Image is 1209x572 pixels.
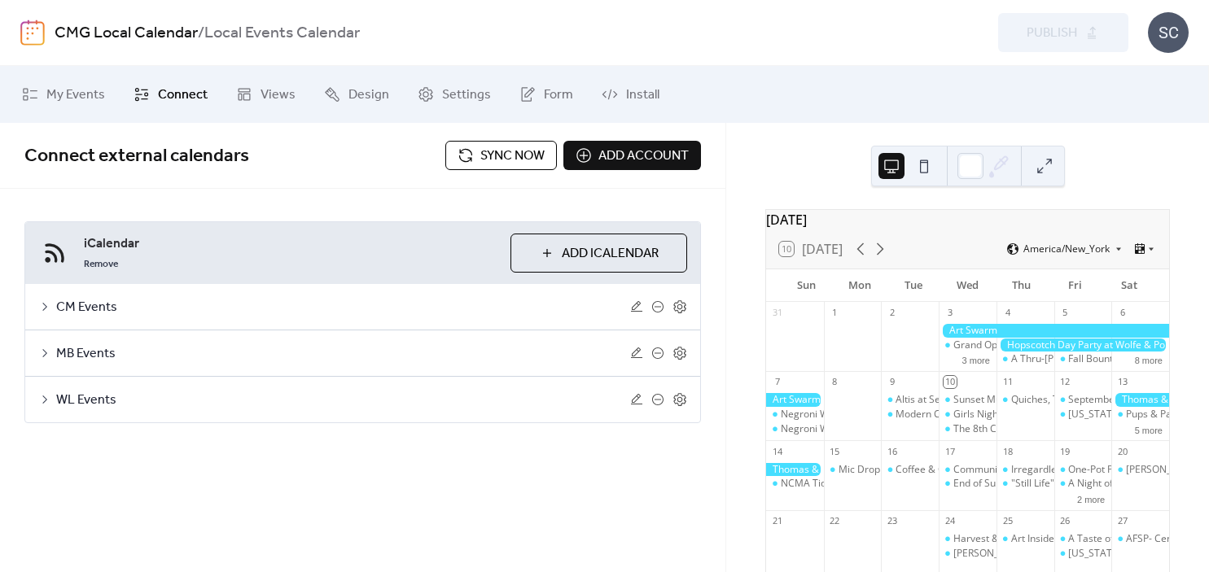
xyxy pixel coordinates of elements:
div: Thomas & Friends in the Garden at New Hope Valley Railway [1111,393,1169,407]
div: Sunset Music Series [953,393,1045,407]
div: One-Pot Pasta [1054,463,1112,477]
span: Add iCalendar [562,244,659,264]
div: 7 [771,376,783,388]
div: North Carolina FC vs. Miami FC: Fall Fest/State Fair/College Night [1054,547,1112,561]
div: One-Pot Pasta [1068,463,1132,477]
a: Form [507,72,585,116]
div: 11 [1001,376,1014,388]
span: Form [544,85,573,105]
button: Sync now [445,141,557,170]
div: 22 [829,515,841,527]
span: Add account [598,146,689,166]
div: 26 [1059,515,1071,527]
div: Community Yoga Flow With Corepower Yoga [953,463,1154,477]
div: Thu [995,269,1049,302]
div: NCMA Tidewater Tea [766,477,824,491]
div: 27 [1116,515,1128,527]
button: 5 more [1128,422,1169,436]
div: Quiches, Tarts, Pies ... Oh My! [997,393,1054,407]
div: Fall Bounty Macarons [1068,352,1166,366]
div: Girls Night Out [953,408,1020,421]
button: Add account [563,141,701,170]
button: 3 more [956,352,997,366]
div: Mic Drop Club [839,463,903,477]
div: Wed [940,269,994,302]
div: Sun [779,269,833,302]
div: [DATE] [766,210,1169,229]
div: 18 [1001,445,1014,457]
div: End of Summer Cast Iron Cooking [953,477,1106,491]
div: A Night of Romantasy Gala [1068,477,1189,491]
div: 17 [944,445,956,457]
div: A Taste of Dim Sum [1054,532,1112,546]
div: Harvest & Harmony Cooking Class [939,532,997,546]
div: 16 [886,445,898,457]
div: A Thru-Hiker’s Journey on the Pacific Crest Trail [997,352,1054,366]
div: 6 [1116,307,1128,319]
span: CM Events [56,298,630,317]
div: September Apples Aplenty [1068,393,1189,407]
div: Harvest & Harmony Cooking Class [953,532,1110,546]
div: 8 [829,376,841,388]
span: WL Events [56,391,630,410]
div: Coffee & Culture [881,463,939,477]
div: Sunset Music Series [939,393,997,407]
a: Design [312,72,401,116]
span: America/New_York [1023,244,1110,254]
div: Pups & Pastries [1126,408,1197,421]
div: AFSP- Central Carolina Out of the Darkness Walk [1111,532,1169,546]
div: NCMA Tidewater Tea [781,477,878,491]
a: Connect [121,72,220,116]
span: Views [261,85,296,105]
div: Modern Calligraphy for Beginners at W.E.L.D. Wine & Beer [896,408,1159,421]
div: 10 [944,376,956,388]
div: Negroni Week Kickoff Event [781,422,905,436]
div: 15 [829,445,841,457]
div: Negroni Week Kickoff Event [766,408,824,421]
span: MB Events [56,344,630,364]
div: Irregardless' 2005 Dinner [997,463,1054,477]
a: CMG Local Calendar [55,18,198,49]
div: Girls Night Out [939,408,997,421]
div: 24 [944,515,956,527]
div: Fri [1049,269,1102,302]
div: Art Swarm [939,324,1169,338]
div: 25 [1001,515,1014,527]
span: iCalendar [84,234,497,254]
button: 8 more [1128,352,1169,366]
div: 13 [1116,376,1128,388]
div: 19 [1059,445,1071,457]
div: 3 [944,307,956,319]
div: 12 [1059,376,1071,388]
div: September Apples Aplenty [1054,393,1112,407]
span: Connect [158,85,208,105]
div: 20 [1116,445,1128,457]
div: The 8th Continent with Dr. Meg Lowman [939,422,997,436]
span: Connect external calendars [24,138,249,174]
div: 1 [829,307,841,319]
div: Fall Bounty Macarons [1054,352,1112,366]
span: Remove [84,258,118,271]
img: logo [20,20,45,46]
div: 9 [886,376,898,388]
div: 2 [886,307,898,319]
div: Hopscotch Day Party at Wolfe & Porter [997,338,1169,352]
span: Sync now [480,146,545,166]
div: Mon [833,269,887,302]
div: Altis at Serenity Sangria Social [896,393,1033,407]
div: End of Summer Cast Iron Cooking [939,477,997,491]
div: 21 [771,515,783,527]
div: Wilson Jazz Festival [1111,463,1169,477]
span: My Events [46,85,105,105]
div: Coffee & Culture [896,463,971,477]
div: Grand Opening and Art Swarm Kickoff [939,338,997,352]
span: Design [348,85,389,105]
div: The 8th Continent with [PERSON_NAME] [953,422,1134,436]
div: North Carolina FC vs. El Paso Locomotive: BBQ, Beer, Bourbon Night [1054,408,1112,421]
div: Modern Calligraphy for Beginners at W.E.L.D. Wine & Beer [881,408,939,421]
div: Sat [1102,269,1156,302]
div: Thomas & Friends in the Garden at New Hope Valley Railway [766,463,824,477]
div: Irregardless' 2005 Dinner [1011,463,1128,477]
div: Art Inside the Bottle: Devotion [1011,532,1146,546]
a: Settings [405,72,503,116]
